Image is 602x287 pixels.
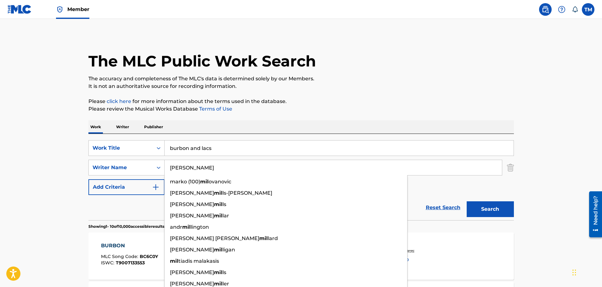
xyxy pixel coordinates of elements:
a: Terms of Use [198,106,232,112]
span: [PERSON_NAME] [PERSON_NAME] [170,235,259,241]
p: Publisher [142,120,165,134]
strong: mil [214,213,222,219]
button: Search [467,201,514,217]
strong: mil [214,190,222,196]
strong: mil [170,258,178,264]
span: ligan [222,247,235,253]
button: Add Criteria [88,179,165,195]
span: ls [222,269,226,275]
img: 9d2ae6d4665cec9f34b9.svg [152,183,160,191]
strong: mil [182,224,191,230]
span: ls-[PERSON_NAME] [222,190,272,196]
p: The accuracy and completeness of The MLC's data is determined solely by our Members. [88,75,514,83]
span: [PERSON_NAME] [170,213,214,219]
span: lington [191,224,209,230]
span: tiadis malakasis [178,258,219,264]
span: ler [222,281,229,287]
span: T9007133553 [116,260,145,266]
span: marko (100) [170,179,200,185]
span: andr [170,224,182,230]
p: Writer [114,120,131,134]
div: Work Title [93,144,149,152]
strong: mil [214,269,222,275]
span: [PERSON_NAME] [170,190,214,196]
strong: mil [200,179,209,185]
p: It is not an authoritative source for recording information. [88,83,514,90]
form: Search Form [88,140,514,220]
span: lard [268,235,278,241]
span: [PERSON_NAME] [170,269,214,275]
span: BC6C0Y [140,254,158,259]
div: Notifications [572,6,578,13]
p: Showing 1 - 10 of 10,000 accessible results (Total 758,724 ) [88,224,192,229]
span: MLC Song Code : [101,254,140,259]
strong: mil [214,201,222,207]
span: lar [222,213,229,219]
div: Writer Name [93,164,149,171]
div: BURBON [101,242,158,250]
span: Member [67,6,89,13]
p: Please for more information about the terms used in the database. [88,98,514,105]
h1: The MLC Public Work Search [88,52,316,71]
a: Public Search [539,3,552,16]
img: search [542,6,549,13]
strong: mil [214,281,222,287]
p: Work [88,120,103,134]
strong: mil [214,247,222,253]
span: ls [222,201,226,207]
img: Top Rightsholder [56,6,64,13]
iframe: Resource Center [584,189,602,239]
p: Please review the Musical Works Database [88,105,514,113]
img: Delete Criterion [507,160,514,175]
img: MLC Logo [8,5,32,14]
span: [PERSON_NAME] [170,281,214,287]
div: Help [555,3,568,16]
strong: mil [259,235,268,241]
iframe: Chat Widget [571,257,602,287]
img: help [558,6,565,13]
a: BURBONMLC Song Code:BC6C0YISWC:T9007133553Writers (1)[PERSON_NAME]Recording Artists (0)Total Know... [88,232,514,280]
div: User Menu [582,3,594,16]
span: ovanovic [209,179,231,185]
a: click here [107,98,131,104]
a: Reset Search [423,201,464,215]
span: ISWC : [101,260,116,266]
div: Drag [572,263,576,282]
span: [PERSON_NAME] [170,247,214,253]
span: [PERSON_NAME] [170,201,214,207]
